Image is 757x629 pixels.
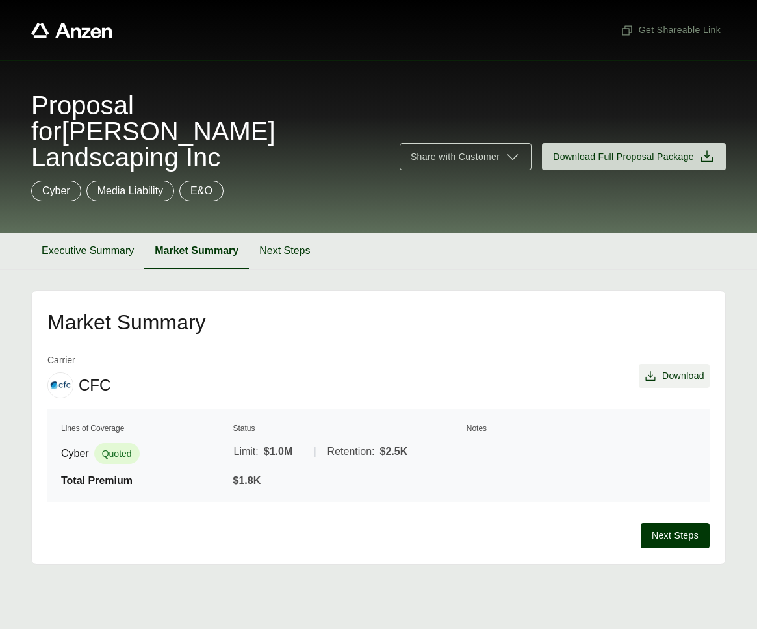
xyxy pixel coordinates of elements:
[47,312,710,333] h2: Market Summary
[615,18,726,42] button: Get Shareable Link
[264,444,292,459] span: $1.0M
[94,443,140,464] span: Quoted
[400,143,532,170] button: Share with Customer
[31,23,112,38] a: Anzen website
[61,446,89,461] span: Cyber
[61,475,133,486] span: Total Premium
[249,233,320,269] button: Next Steps
[47,353,110,367] span: Carrier
[233,475,261,486] span: $1.8K
[327,444,375,459] span: Retention:
[42,183,70,199] p: Cyber
[97,183,163,199] p: Media Liability
[190,183,212,199] p: E&O
[79,376,110,395] span: CFC
[662,369,704,383] span: Download
[652,529,699,543] span: Next Steps
[621,23,721,37] span: Get Shareable Link
[233,422,463,435] th: Status
[234,444,259,459] span: Limit:
[144,233,249,269] button: Market Summary
[553,150,694,164] span: Download Full Proposal Package
[31,233,144,269] button: Executive Summary
[542,143,726,170] button: Download Full Proposal Package
[380,444,408,459] span: $2.5K
[314,446,316,457] span: |
[641,523,710,548] button: Next Steps
[48,373,73,398] img: CFC
[639,364,710,388] button: Download
[411,150,500,164] span: Share with Customer
[31,92,384,170] span: Proposal for [PERSON_NAME] Landscaping Inc
[466,422,697,435] th: Notes
[60,422,230,435] th: Lines of Coverage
